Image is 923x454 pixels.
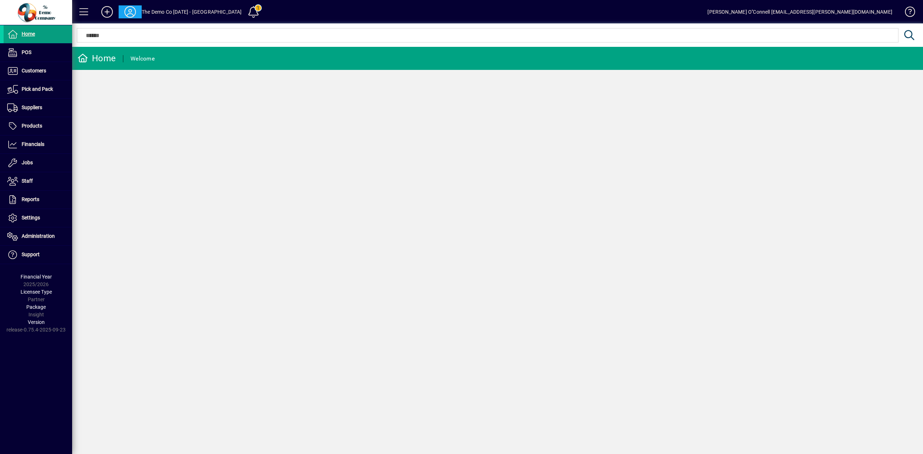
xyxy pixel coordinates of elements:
span: Administration [22,233,55,239]
a: Jobs [4,154,72,172]
a: Products [4,117,72,135]
span: Version [28,319,45,325]
div: The Demo Co [DATE] - [GEOGRAPHIC_DATA] [142,6,242,18]
a: POS [4,44,72,62]
a: Settings [4,209,72,227]
div: [PERSON_NAME] O''Connell [EMAIL_ADDRESS][PERSON_NAME][DOMAIN_NAME] [707,6,892,18]
span: Support [22,252,40,257]
span: Staff [22,178,33,184]
span: Financials [22,141,44,147]
span: Products [22,123,42,129]
div: Home [78,53,116,64]
span: Home [22,31,35,37]
a: Reports [4,191,72,209]
a: Support [4,246,72,264]
span: Pick and Pack [22,86,53,92]
a: Suppliers [4,99,72,117]
span: Customers [22,68,46,74]
span: Financial Year [21,274,52,280]
a: Customers [4,62,72,80]
span: Reports [22,196,39,202]
span: Package [26,304,46,310]
span: Licensee Type [21,289,52,295]
a: Staff [4,172,72,190]
span: POS [22,49,31,55]
span: Jobs [22,160,33,165]
span: Suppliers [22,104,42,110]
a: Administration [4,227,72,245]
button: Profile [119,5,142,18]
span: Settings [22,215,40,221]
button: Add [96,5,119,18]
a: Knowledge Base [900,1,914,25]
a: Pick and Pack [4,80,72,98]
a: Financials [4,135,72,153]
